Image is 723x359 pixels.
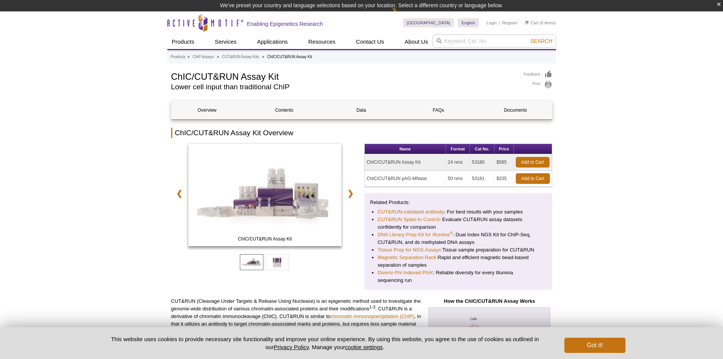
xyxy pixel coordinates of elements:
[502,20,518,25] a: Register
[495,171,514,187] td: $335
[98,335,552,351] p: This website uses cookies to provide necessary site functionality and improve your online experie...
[403,18,454,27] a: [GEOGRAPHIC_DATA]
[378,246,539,254] li: Tissue sample preparation for CUT&RUN
[487,20,497,25] a: Login
[495,144,514,154] th: Price
[525,21,529,24] img: Your Cart
[446,171,470,187] td: 50 rxns
[446,144,470,154] th: Format
[450,231,453,235] sup: ®
[351,35,389,49] a: Contact Us
[172,101,243,119] a: Overview
[403,101,474,119] a: FAQs
[188,144,342,246] img: ChIC/CUT&RUN Assay Kit
[470,154,495,171] td: 53180
[516,173,550,184] a: Add to Cart
[400,35,433,49] a: About Us
[516,157,550,168] a: Add to Cart
[267,55,312,59] li: ChIC/CUT&RUN Assay Kit
[378,231,539,246] li: : Dual Index NGS Kit for ChIP-Seq, CUT&RUN, and ds methylated DNA assays
[470,144,495,154] th: Cat No.
[433,35,556,47] input: Keyword, Cat. No.
[444,298,535,304] strong: How the ChIC/CUT&RUN Assay Works
[171,70,516,82] h1: ChIC/CUT&RUN Assay Kit
[190,235,340,243] span: ChIC/CUT&RUN Assay Kit
[171,84,516,90] h2: Lower cell input than traditional ChIP
[171,297,421,335] p: CUT&RUN (Cleavage Under Targets & Release Using Nuclease) is an epigenetic method used to investi...
[365,171,446,187] td: ChIC/CUT&RUN pAG-MNase
[378,254,539,269] li: Rapid and efficient magnetic bead-based separation of samples
[499,18,500,27] li: |
[378,208,539,216] li: : For best results with your samples
[326,101,397,119] a: Data
[210,35,241,49] a: Services
[378,246,442,254] a: Tissue Prep for NGS Assays:
[495,154,514,171] td: $585
[480,101,551,119] a: Documents
[304,35,340,49] a: Resources
[524,81,552,89] a: Print
[274,344,309,350] a: Privacy Policy
[330,313,414,319] a: chromatin immunoprecipitation (ChIP)
[378,254,438,261] a: Magnetic Separation Rack:
[524,70,552,79] a: Feedback
[187,55,190,59] li: »
[525,20,539,25] a: Cart
[378,269,539,284] li: : Reliable diversity for every Illumina sequencing run
[192,54,214,60] a: ChIP Assays
[370,199,547,206] p: Related Products:
[378,208,444,216] a: CUT&RUN-validated antibody
[392,6,412,24] img: Change Here
[217,55,219,59] li: »
[378,269,433,277] a: Diversi-Phi Indexed PhiX
[365,144,446,154] th: Name
[222,54,259,60] a: CUT&RUN Assay Kits
[378,216,439,223] a: CUT&RUN Spike-In Control
[530,38,552,44] span: Search
[171,54,186,60] a: Products
[171,185,187,202] a: ❮
[365,154,446,171] td: ChIC/CUT&RUN Assay Kit
[252,35,292,49] a: Applications
[378,216,539,231] li: : Evaluate CUT&RUN assay datasets confidently for comparison
[528,38,554,44] button: Search
[262,55,265,59] li: »
[470,171,495,187] td: 53181
[564,338,625,353] button: Got it!
[525,18,556,27] li: (0 items)
[167,35,199,49] a: Products
[345,344,383,350] button: cookie settings
[188,144,342,248] a: ChIC/CUT&RUN Assay Kit
[458,18,479,27] a: English
[249,101,320,119] a: Contents
[342,185,359,202] a: ❯
[378,231,453,239] a: DNA Library Prep Kit for Illumina®
[171,128,552,138] h2: ChIC/CUT&RUN Assay Kit Overview
[446,154,470,171] td: 24 rxns
[247,21,323,27] h2: Enabling Epigenetics Research
[369,305,375,309] sup: 1-3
